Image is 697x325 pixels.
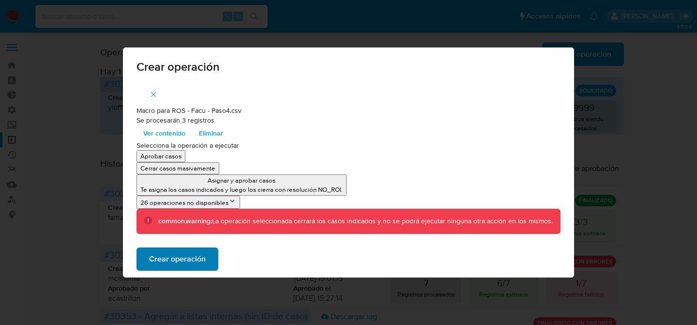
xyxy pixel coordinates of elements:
[136,106,561,116] p: Macro para ROS - Facu - Paso4.csv
[143,126,185,140] span: Ver contenido
[199,126,223,140] span: Eliminar
[140,176,343,185] p: Asignar y aprobar casos
[158,217,553,226] div: La operación seleccionada cerrará los casos indicados y no se podrá ejecutar ninguna otra acción ...
[192,125,230,141] button: Eliminar
[140,185,343,194] p: Te asigna los casos indicados y luego los cierra con resolución NO_ROI.
[136,141,561,151] p: Selecciona la operación a ejecutar
[158,216,212,226] b: common.warning:
[136,61,561,73] span: Crear operación
[136,162,219,174] button: Cerrar casos masivamente
[136,248,218,271] button: Crear operación
[149,248,206,270] span: Crear operación
[140,164,215,173] p: Cerrar casos masivamente
[136,150,185,162] button: Aprobar casos
[140,152,182,161] p: Aprobar casos
[136,125,192,141] button: Ver contenido
[136,196,240,209] button: 26 operaciones no disponibles
[136,116,561,125] p: Se procesarán 3 registros
[136,174,347,196] button: Asignar y aprobar casosTe asigna los casos indicados y luego los cierra con resolución NO_ROI.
